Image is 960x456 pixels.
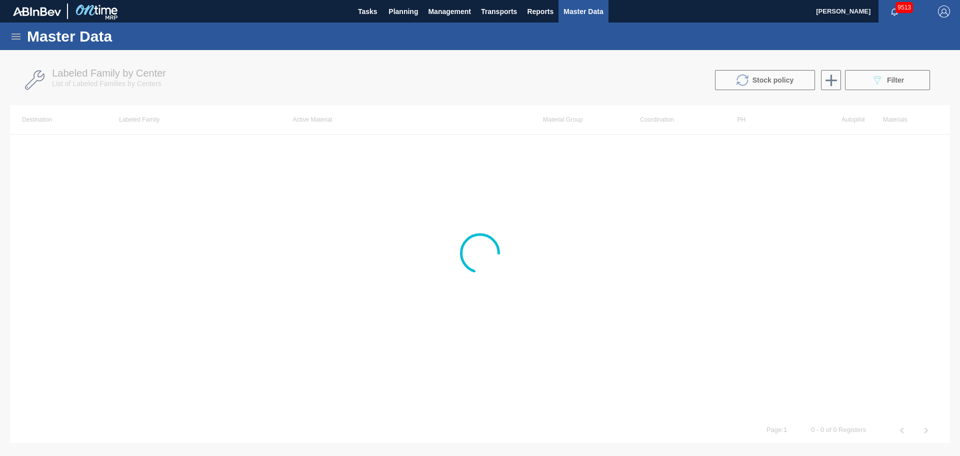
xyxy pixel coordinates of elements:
[428,6,471,18] span: Management
[388,6,418,18] span: Planning
[527,6,553,18] span: Reports
[563,6,603,18] span: Master Data
[13,7,61,16] img: TNhmsLtSVTkK8tSr43FrP2fwEKptu5GPRR3wAAAABJRU5ErkJggg==
[356,6,378,18] span: Tasks
[481,6,517,18] span: Transports
[27,31,204,42] h1: Master Data
[938,6,950,18] img: Logout
[878,5,910,19] button: Notifications
[895,2,913,13] span: 9513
